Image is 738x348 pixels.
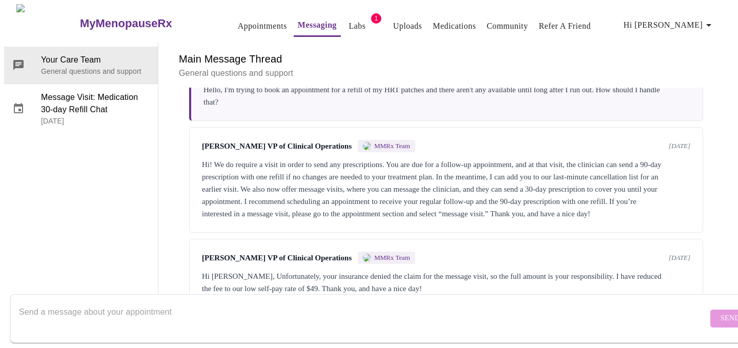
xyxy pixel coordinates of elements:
[202,142,352,151] span: [PERSON_NAME] VP of Clinical Operations
[4,84,158,133] div: Message Visit: Medication 30-day Refill Chat[DATE]
[371,13,381,24] span: 1
[203,84,690,108] div: Hello, I'm trying to book an appointment for a refill of my HRT patches and there aren't any avai...
[363,142,371,150] img: MMRX
[298,18,337,32] a: Messaging
[539,19,591,33] a: Refer a Friend
[179,51,713,67] h6: Main Message Thread
[341,16,374,36] button: Labs
[294,15,341,37] button: Messaging
[669,254,690,262] span: [DATE]
[41,66,150,76] p: General questions and support
[393,19,422,33] a: Uploads
[433,19,476,33] a: Medications
[202,254,352,262] span: [PERSON_NAME] VP of Clinical Operations
[179,67,713,79] p: General questions and support
[389,16,426,36] button: Uploads
[4,47,158,84] div: Your Care TeamGeneral questions and support
[669,142,690,150] span: [DATE]
[374,254,410,262] span: MMRx Team
[41,116,150,126] p: [DATE]
[202,270,690,295] div: Hi [PERSON_NAME], Unfortunately, your insurance denied the claim for the message visit, so the fu...
[238,19,287,33] a: Appointments
[535,16,595,36] button: Refer a Friend
[80,17,172,30] h3: MyMenopauseRx
[620,15,719,35] button: Hi [PERSON_NAME]
[78,6,213,42] a: MyMenopauseRx
[349,19,366,33] a: Labs
[19,302,708,335] textarea: Send a message about your appointment
[487,19,528,33] a: Community
[363,254,371,262] img: MMRX
[234,16,291,36] button: Appointments
[624,18,715,32] span: Hi [PERSON_NAME]
[41,91,150,116] span: Message Visit: Medication 30-day Refill Chat
[374,142,410,150] span: MMRx Team
[429,16,480,36] button: Medications
[41,54,150,66] span: Your Care Team
[16,4,78,43] img: MyMenopauseRx Logo
[483,16,532,36] button: Community
[202,158,690,220] div: Hi! We do require a visit in order to send any prescriptions. You are due for a follow-up appoint...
